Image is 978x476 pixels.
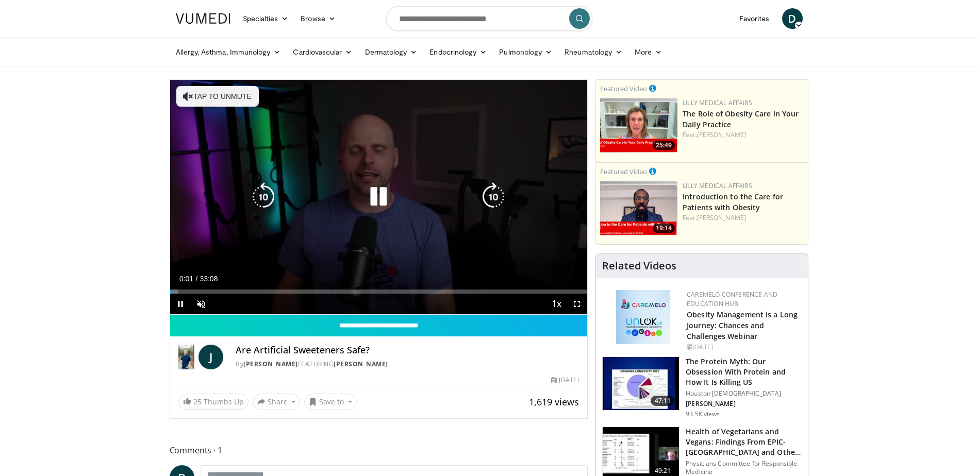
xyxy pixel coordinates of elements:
[602,356,802,418] a: 47:11 The Protein Myth: Our Obsession With Protein and How It Is Killing US Houston [DEMOGRAPHIC_...
[600,84,647,93] small: Featured Video
[687,310,798,341] a: Obesity Management is a Long Journey: Chances and Challenges Webinar
[546,294,567,314] button: Playback Rate
[176,13,230,24] img: VuMedi Logo
[178,345,195,369] img: Dr. Jordan Rennicke
[683,130,804,140] div: Feat.
[651,466,675,476] span: 49:21
[683,181,752,190] a: Lilly Medical Affairs
[493,42,558,62] a: Pulmonology
[334,360,388,368] a: [PERSON_NAME]
[193,397,202,406] span: 25
[179,275,193,283] span: 0:01
[567,294,587,314] button: Fullscreen
[686,400,802,408] p: [PERSON_NAME]
[653,141,675,150] span: 25:49
[196,275,198,283] span: /
[170,290,588,294] div: Progress Bar
[200,275,218,283] span: 33:08
[687,343,800,352] div: [DATE]
[178,394,248,410] a: 25 Thumbs Up
[683,192,783,212] a: Introduction to the Care for Patients with Obesity
[558,42,628,62] a: Rheumatology
[423,42,493,62] a: Endocrinology
[304,394,357,410] button: Save to
[551,376,579,385] div: [DATE]
[191,294,211,314] button: Unmute
[653,224,675,233] span: 19:14
[683,213,804,223] div: Feat.
[176,86,259,107] button: Tap to unmute
[697,213,746,222] a: [PERSON_NAME]
[359,42,424,62] a: Dermatology
[733,8,776,29] a: Favorites
[237,8,295,29] a: Specialties
[243,360,298,368] a: [PERSON_NAME]
[686,356,802,387] h3: The Protein Myth: Our Obsession With Protein and How It Is Killing US
[686,427,802,457] h3: Health of Vegetarians and Vegans: Findings From EPIC-[GEOGRAPHIC_DATA] and Othe…
[683,98,752,107] a: Lilly Medical Affairs
[170,444,588,457] span: Comments 1
[683,109,799,129] a: The Role of Obesity Care in Your Daily Practice
[386,6,592,31] input: Search topics, interventions
[687,290,777,308] a: CaReMeLO Conference and Education Hub
[686,410,720,418] p: 93.5K views
[198,345,223,369] a: J
[616,290,670,344] img: 45df64a9-a6de-482c-8a90-ada250f7980c.png.150x105_q85_autocrop_double_scale_upscale_version-0.2.jpg
[529,396,579,408] span: 1,619 views
[600,181,677,235] img: acc2e291-ced4-4dd5-b17b-d06994da28f3.png.150x105_q85_crop-smart_upscale.png
[600,167,647,176] small: Featured Video
[686,389,802,398] p: Houston [DEMOGRAPHIC_DATA]
[253,394,301,410] button: Share
[600,181,677,235] a: 19:14
[697,130,746,139] a: [PERSON_NAME]
[600,98,677,152] a: 25:49
[294,8,342,29] a: Browse
[170,42,287,62] a: Allergy, Asthma, Immunology
[236,345,579,356] h4: Are Artificial Sweeteners Safe?
[170,294,191,314] button: Pause
[686,460,802,476] p: Physicians Committee for Responsible Medicine
[287,42,358,62] a: Cardiovascular
[603,357,679,411] img: b7b8b05e-5021-418b-a89a-60a270e7cf82.150x105_q85_crop-smart_upscale.jpg
[600,98,677,152] img: e1208b6b-349f-4914-9dd7-f97803bdbf1d.png.150x105_q85_crop-smart_upscale.png
[236,360,579,369] div: By FEATURING
[782,8,803,29] a: D
[170,80,588,315] video-js: Video Player
[628,42,668,62] a: More
[602,260,676,272] h4: Related Videos
[651,396,675,406] span: 47:11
